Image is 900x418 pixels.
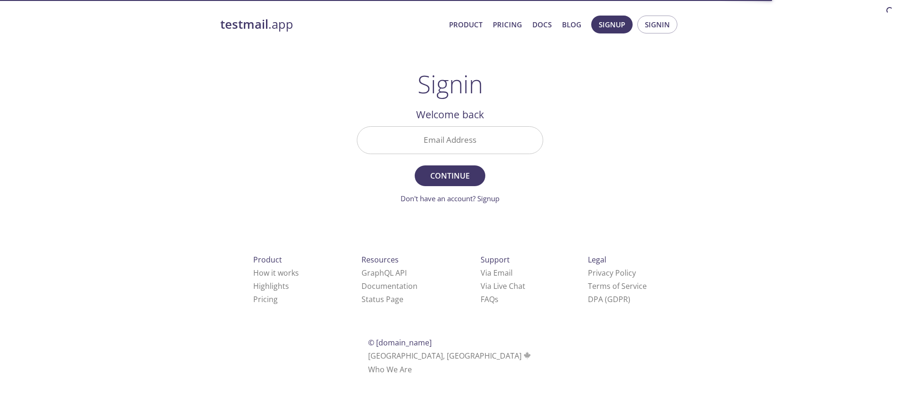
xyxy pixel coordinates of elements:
[362,268,407,278] a: GraphQL API
[532,18,552,31] a: Docs
[481,294,498,304] a: FAQ
[220,16,268,33] strong: testmail
[588,281,647,291] a: Terms of Service
[495,294,498,304] span: s
[357,107,543,123] h2: Welcome back
[362,294,403,304] a: Status Page
[645,18,670,31] span: Signin
[362,281,418,291] a: Documentation
[481,268,513,278] a: Via Email
[588,268,636,278] a: Privacy Policy
[220,16,442,33] a: testmail.app
[368,337,432,348] span: © [DOMAIN_NAME]
[637,16,677,33] button: Signin
[588,294,630,304] a: DPA (GDPR)
[253,281,289,291] a: Highlights
[368,351,532,361] span: [GEOGRAPHIC_DATA], [GEOGRAPHIC_DATA]
[418,70,483,98] h1: Signin
[253,268,299,278] a: How it works
[401,194,499,203] a: Don't have an account? Signup
[449,18,482,31] a: Product
[588,254,606,265] span: Legal
[415,165,485,186] button: Continue
[481,281,525,291] a: Via Live Chat
[425,169,475,182] span: Continue
[562,18,581,31] a: Blog
[481,254,510,265] span: Support
[591,16,633,33] button: Signup
[253,254,282,265] span: Product
[253,294,278,304] a: Pricing
[368,364,412,375] a: Who We Are
[599,18,625,31] span: Signup
[493,18,522,31] a: Pricing
[362,254,399,265] span: Resources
